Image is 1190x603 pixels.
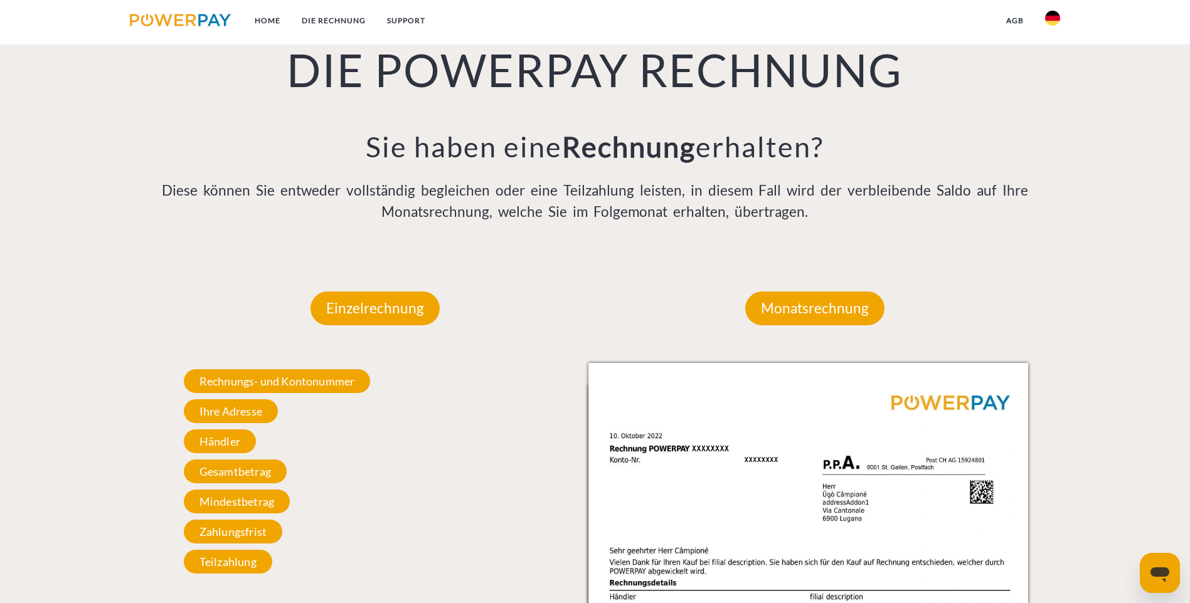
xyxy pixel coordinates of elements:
a: agb [996,9,1034,32]
b: Rechnung [562,130,696,164]
span: Ihre Adresse [184,399,278,423]
iframe: Schaltfläche zum Öffnen des Messaging-Fensters [1140,553,1180,593]
a: SUPPORT [376,9,436,32]
img: de [1045,11,1060,26]
span: Teilzahlung [184,550,272,574]
img: logo-powerpay.svg [130,14,231,26]
span: Mindestbetrag [184,490,290,513]
span: Händler [184,429,256,453]
p: Einzelrechnung [311,291,440,325]
p: Diese können Sie entweder vollständig begleichen oder eine Teilzahlung leisten, in diesem Fall wi... [156,180,1035,223]
span: Zahlungsfrist [184,520,282,543]
p: Monatsrechnung [745,291,885,325]
a: DIE RECHNUNG [291,9,376,32]
h3: Sie haben eine erhalten? [156,129,1035,164]
span: Rechnungs- und Kontonummer [184,369,371,393]
a: Home [244,9,291,32]
h1: DIE POWERPAY RECHNUNG [156,41,1035,98]
span: Gesamtbetrag [184,459,287,483]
